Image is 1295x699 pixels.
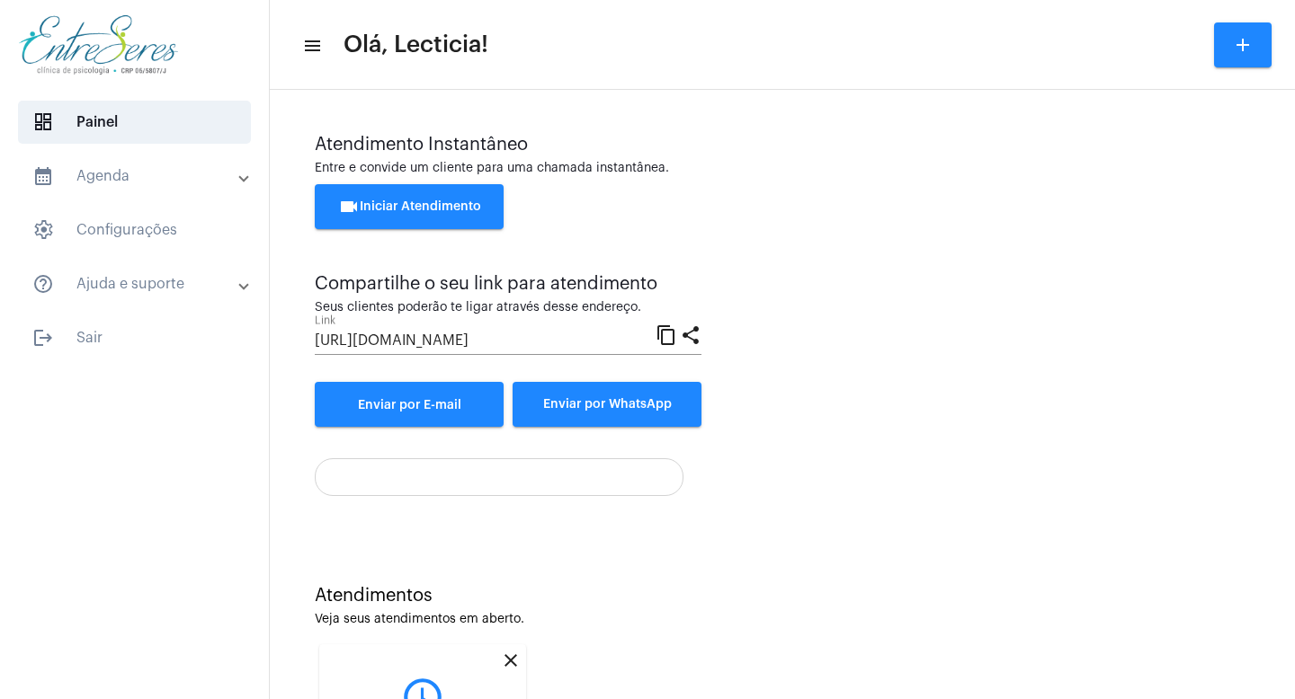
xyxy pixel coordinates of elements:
div: Entre e convide um cliente para uma chamada instantânea. [315,162,1250,175]
span: Olá, Lecticia! [344,31,488,59]
mat-icon: share [680,323,701,345]
mat-panel-title: Ajuda e suporte [32,273,240,295]
span: sidenav icon [32,219,54,241]
button: Enviar por WhatsApp [513,382,701,427]
mat-icon: sidenav icon [32,165,54,187]
mat-expansion-panel-header: sidenav iconAgenda [11,155,269,198]
span: Iniciar Atendimento [338,200,481,213]
div: Atendimentos [315,586,1250,606]
span: Configurações [18,208,251,252]
img: aa27006a-a7e4-c883-abf8-315c10fe6841.png [14,9,183,81]
span: Enviar por WhatsApp [543,398,672,411]
mat-icon: add [1232,34,1254,56]
div: Seus clientes poderão te ligar através desse endereço. [315,301,701,314]
mat-expansion-panel-header: sidenav iconAjuda e suporte [11,262,269,305]
a: Enviar por E-mail [315,382,504,427]
span: sidenav icon [32,111,54,133]
span: Enviar por E-mail [358,399,461,411]
div: Veja seus atendimentos em aberto. [315,613,1250,626]
mat-icon: sidenav icon [32,273,54,295]
mat-icon: close [500,650,522,671]
mat-icon: videocam [338,196,360,217]
mat-panel-title: Agenda [32,165,240,187]
span: Sair [18,316,251,359]
button: Iniciar Atendimento [315,184,504,229]
mat-icon: sidenav icon [32,327,54,349]
span: Painel [18,101,251,144]
div: Compartilhe o seu link para atendimento [315,274,701,294]
div: Atendimento Instantâneo [315,135,1250,155]
mat-icon: content_copy [656,323,677,345]
mat-icon: sidenav icon [302,35,320,57]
